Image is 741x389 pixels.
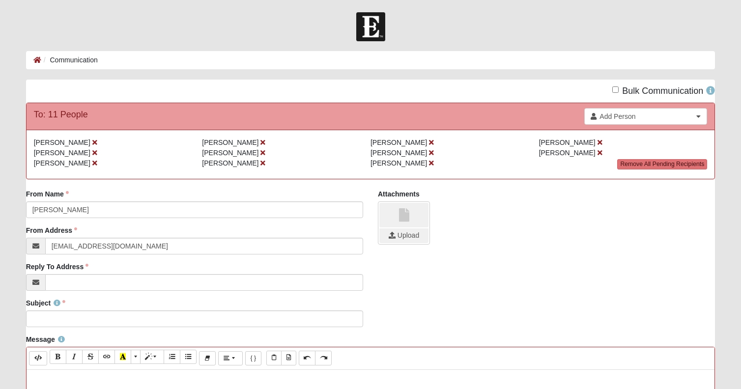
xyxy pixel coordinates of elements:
button: Paragraph [218,351,242,365]
button: Paste Text [266,351,282,365]
button: Italic (⌘+I) [66,350,83,364]
button: Link (⌘+K) [98,350,115,364]
li: Communication [41,55,98,65]
span: [PERSON_NAME] [539,149,596,157]
span: [PERSON_NAME] [370,149,427,157]
span: Add Person [599,111,693,121]
img: Church of Eleven22 Logo [356,12,385,41]
label: Subject [26,298,66,308]
button: Bold (⌘+B) [50,350,66,364]
span: [PERSON_NAME] [202,159,258,167]
a: Remove All Pending Recipients [617,159,707,169]
button: Recent Color [114,350,131,364]
label: Attachments [378,189,420,199]
label: From Name [26,189,69,199]
button: More Color [131,350,141,364]
button: Unordered list (⌘+⇧+NUM7) [180,350,197,364]
button: Remove Font Style (⌘+\) [199,351,216,365]
button: Code Editor [29,351,47,365]
span: [PERSON_NAME] [202,149,258,157]
label: From Address [26,225,77,235]
span: [PERSON_NAME] [539,139,596,146]
label: Reply To Address [26,262,88,272]
label: Message [26,334,65,344]
a: Add Person Clear selection [584,108,707,125]
span: [PERSON_NAME] [34,149,90,157]
span: Bulk Communication [622,86,703,96]
button: Redo (⌘+⇧+Z) [315,351,332,365]
button: Ordered list (⌘+⇧+NUM8) [164,350,180,364]
span: [PERSON_NAME] [370,159,427,167]
button: Paste from Word [281,351,296,365]
button: Undo (⌘+Z) [299,351,315,365]
span: [PERSON_NAME] [202,139,258,146]
button: Strikethrough (⌘+⇧+S) [82,350,99,364]
div: To: 11 People [34,108,88,121]
button: Merge Field [245,351,262,365]
span: [PERSON_NAME] [34,139,90,146]
span: [PERSON_NAME] [370,139,427,146]
span: [PERSON_NAME] [34,159,90,167]
input: Bulk Communication [612,86,619,93]
button: Style [140,350,164,364]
